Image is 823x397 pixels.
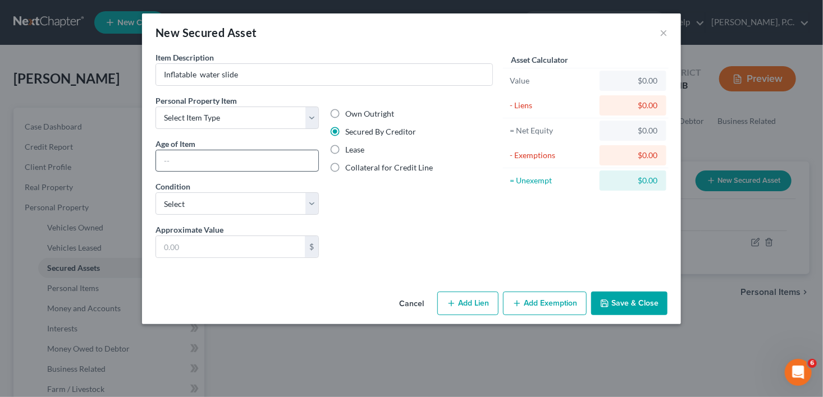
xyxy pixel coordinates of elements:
[808,359,817,368] span: 6
[156,225,223,234] span: Approximate Value
[346,162,433,173] label: Collateral for Credit Line
[305,236,318,257] div: $
[609,125,657,136] div: $0.00
[156,53,214,62] span: Item Description
[346,126,417,137] label: Secured By Creditor
[156,150,318,172] input: --
[156,64,492,85] input: Describe...
[510,100,595,111] div: - Liens
[510,175,595,186] div: = Unexempt
[609,75,657,86] div: $0.00
[785,359,812,386] iframe: Intercom live chat
[591,292,667,315] button: Save & Close
[609,150,657,161] div: $0.00
[609,175,657,186] div: $0.00
[503,292,587,315] button: Add Exemption
[390,293,433,315] button: Cancel
[346,144,365,155] label: Lease
[511,54,568,66] label: Asset Calculator
[437,292,499,315] button: Add Lien
[156,181,190,192] label: Condition
[609,100,657,111] div: $0.00
[510,125,595,136] div: = Net Equity
[156,95,237,107] label: Personal Property Item
[156,236,305,257] input: 0.00
[156,25,257,40] div: New Secured Asset
[156,138,195,150] label: Age of Item
[660,26,667,39] button: ×
[510,75,595,86] div: Value
[510,150,595,161] div: - Exemptions
[346,108,395,119] label: Own Outright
